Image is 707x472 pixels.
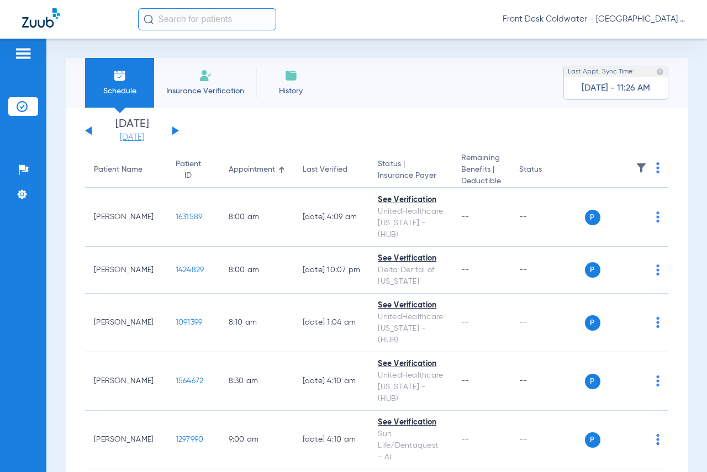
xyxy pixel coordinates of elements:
[510,294,585,352] td: --
[176,266,204,274] span: 1424829
[461,176,502,187] span: Deductible
[378,253,444,264] div: See Verification
[229,164,285,176] div: Appointment
[568,66,634,77] span: Last Appt. Sync Time:
[585,210,600,225] span: P
[652,419,707,472] iframe: Chat Widget
[303,164,347,176] div: Last Verified
[220,188,294,247] td: 8:00 AM
[85,411,167,469] td: [PERSON_NAME]
[378,358,444,370] div: See Verification
[85,294,167,352] td: [PERSON_NAME]
[220,411,294,469] td: 9:00 AM
[99,132,165,143] a: [DATE]
[93,86,146,97] span: Schedule
[220,294,294,352] td: 8:10 AM
[265,86,317,97] span: History
[294,294,370,352] td: [DATE] 1:04 AM
[656,68,664,76] img: last sync help info
[294,352,370,411] td: [DATE] 4:10 AM
[585,374,600,389] span: P
[176,319,203,326] span: 1091399
[585,315,600,331] span: P
[461,436,469,443] span: --
[656,264,659,275] img: group-dot-blue.svg
[94,164,143,176] div: Patient Name
[378,300,444,311] div: See Verification
[229,164,275,176] div: Appointment
[656,317,659,328] img: group-dot-blue.svg
[510,247,585,294] td: --
[144,14,154,24] img: Search Icon
[585,432,600,448] span: P
[22,8,60,28] img: Zuub Logo
[284,69,298,82] img: History
[176,377,204,385] span: 1564672
[294,247,370,294] td: [DATE] 10:07 PM
[461,377,469,385] span: --
[94,164,158,176] div: Patient Name
[176,158,211,182] div: Patient ID
[14,47,32,60] img: hamburger-icon
[294,188,370,247] td: [DATE] 4:09 AM
[303,164,361,176] div: Last Verified
[378,370,444,405] div: UnitedHealthcare [US_STATE] - (HUB)
[294,411,370,469] td: [DATE] 4:10 AM
[585,262,600,278] span: P
[378,170,444,182] span: Insurance Payer
[85,352,167,411] td: [PERSON_NAME]
[636,162,647,173] img: filter.svg
[452,152,510,188] th: Remaining Benefits |
[220,352,294,411] td: 8:30 AM
[378,264,444,288] div: Delta Dental of [US_STATE]
[220,247,294,294] td: 8:00 AM
[510,152,585,188] th: Status
[461,266,469,274] span: --
[138,8,276,30] input: Search for patients
[369,152,452,188] th: Status |
[656,162,659,173] img: group-dot-blue.svg
[85,188,167,247] td: [PERSON_NAME]
[85,247,167,294] td: [PERSON_NAME]
[378,417,444,428] div: See Verification
[510,352,585,411] td: --
[378,194,444,206] div: See Verification
[176,158,201,182] div: Patient ID
[656,211,659,222] img: group-dot-blue.svg
[461,213,469,221] span: --
[510,411,585,469] td: --
[378,311,444,346] div: UnitedHealthcare [US_STATE] - (HUB)
[199,69,212,82] img: Manual Insurance Verification
[503,14,685,25] span: Front Desk Coldwater - [GEOGRAPHIC_DATA] | My Community Dental Centers
[176,436,204,443] span: 1297990
[162,86,248,97] span: Insurance Verification
[378,428,444,463] div: Sun Life/Dentaquest - AI
[510,188,585,247] td: --
[378,206,444,241] div: UnitedHealthcare [US_STATE] - (HUB)
[99,119,165,143] li: [DATE]
[113,69,126,82] img: Schedule
[176,213,203,221] span: 1631589
[461,319,469,326] span: --
[582,83,650,94] span: [DATE] - 11:26 AM
[656,375,659,386] img: group-dot-blue.svg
